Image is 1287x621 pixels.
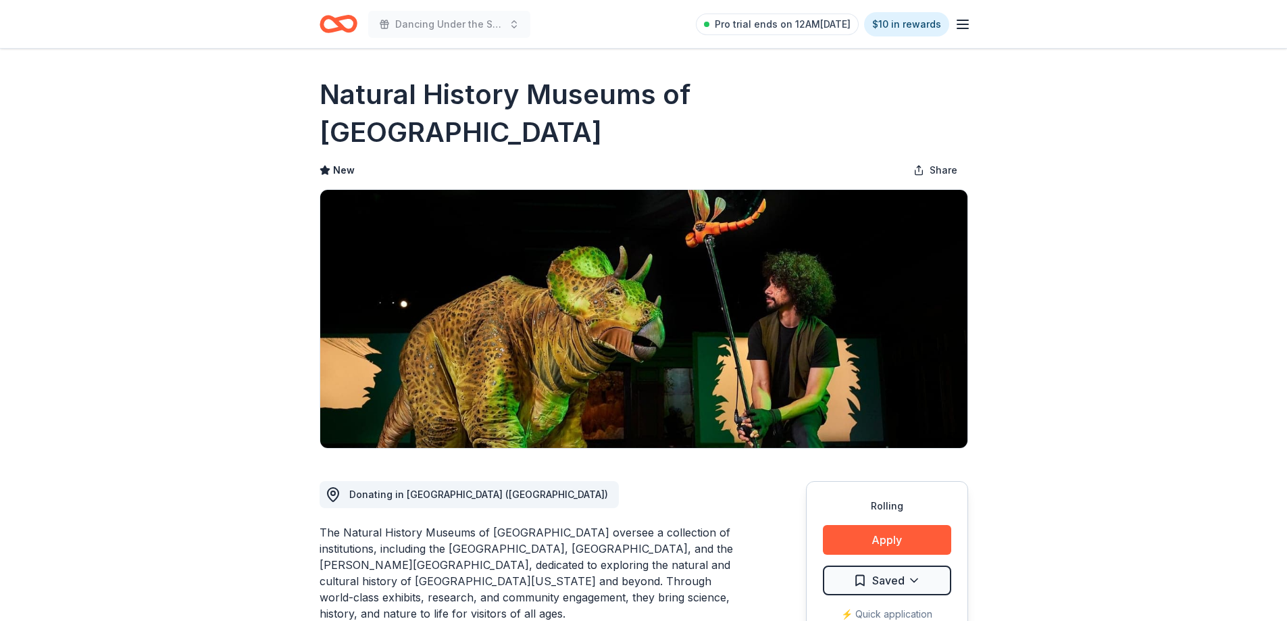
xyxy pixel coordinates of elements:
[823,498,951,514] div: Rolling
[333,162,355,178] span: New
[368,11,530,38] button: Dancing Under the Starts
[715,16,851,32] span: Pro trial ends on 12AM[DATE]
[823,566,951,595] button: Saved
[696,14,859,35] a: Pro trial ends on 12AM[DATE]
[823,525,951,555] button: Apply
[930,162,957,178] span: Share
[903,157,968,184] button: Share
[864,12,949,36] a: $10 in rewards
[320,8,357,40] a: Home
[320,190,967,448] img: Image for Natural History Museums of Los Angeles County
[349,489,608,500] span: Donating in [GEOGRAPHIC_DATA] ([GEOGRAPHIC_DATA])
[395,16,503,32] span: Dancing Under the Starts
[320,76,968,151] h1: Natural History Museums of [GEOGRAPHIC_DATA]
[872,572,905,589] span: Saved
